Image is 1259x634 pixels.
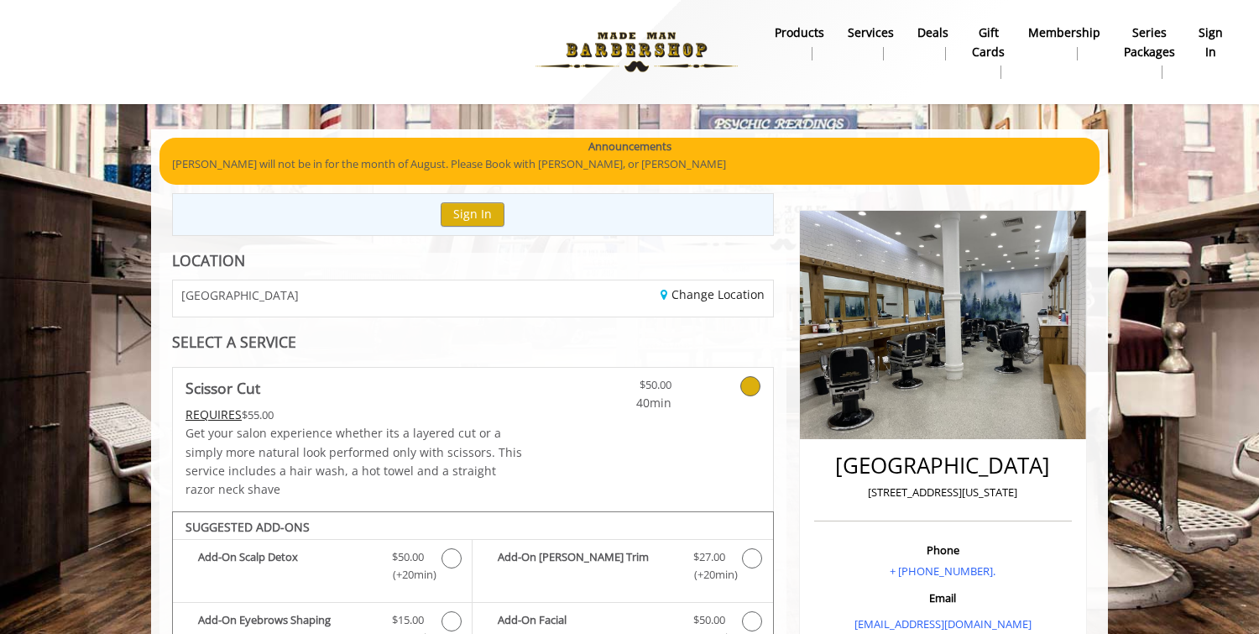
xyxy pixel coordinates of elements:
div: $55.00 [185,406,523,424]
b: Announcements [588,138,671,155]
span: $50.00 [693,611,725,629]
p: [PERSON_NAME] will not be in for the month of August. Please Book with [PERSON_NAME], or [PERSON_... [172,155,1087,173]
b: Services [848,24,894,42]
a: Gift cardsgift cards [960,21,1016,83]
span: [GEOGRAPHIC_DATA] [181,289,299,301]
span: $27.00 [693,548,725,566]
b: LOCATION [172,250,245,270]
span: $50.00 [392,548,424,566]
a: ServicesServices [836,21,906,65]
a: [EMAIL_ADDRESS][DOMAIN_NAME] [854,616,1032,631]
a: DealsDeals [906,21,960,65]
label: Add-On Beard Trim [481,548,764,588]
span: (+20min ) [384,566,433,584]
label: Add-On Scalp Detox [181,548,463,588]
h2: [GEOGRAPHIC_DATA] [818,453,1068,478]
div: SELECT A SERVICE [172,334,774,350]
p: Get your salon experience whether its a layered cut or a simply more natural look performed only ... [185,424,523,500]
b: SUGGESTED ADD-ONS [185,519,310,535]
a: $50.00 [572,368,671,412]
a: MembershipMembership [1016,21,1112,65]
a: sign insign in [1187,21,1235,65]
b: sign in [1199,24,1223,61]
a: Change Location [661,286,765,302]
p: [STREET_ADDRESS][US_STATE] [818,484,1068,501]
a: + [PHONE_NUMBER]. [890,563,995,579]
a: Productsproducts [763,21,836,65]
b: Deals [917,24,948,42]
b: Scissor Cut [185,376,260,400]
span: (+20min ) [684,566,734,584]
b: Membership [1028,24,1100,42]
span: This service needs some Advance to be paid before we block your appointment [185,406,242,422]
span: 40min [572,394,671,412]
b: Add-On [PERSON_NAME] Trim [498,548,676,584]
b: products [775,24,824,42]
b: Series packages [1124,24,1175,61]
a: Series packagesSeries packages [1112,21,1187,83]
h3: Email [818,592,1068,604]
button: Sign In [441,202,504,227]
b: Add-On Scalp Detox [198,548,375,584]
span: $15.00 [392,611,424,629]
b: gift cards [972,24,1005,61]
h3: Phone [818,544,1068,556]
img: Made Man Barbershop logo [521,6,752,98]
